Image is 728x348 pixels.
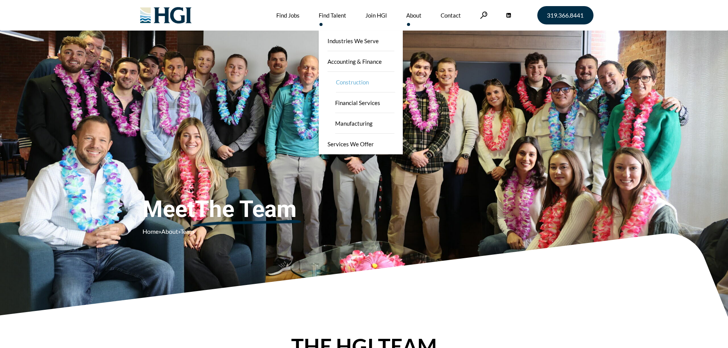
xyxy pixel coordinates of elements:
[143,196,349,223] span: Meet
[537,6,593,24] a: 319.366.8441
[326,92,403,113] a: Financial Services
[143,228,159,235] a: Home
[327,72,404,92] a: Construction
[143,228,194,235] span: » »
[326,113,403,134] a: Manufacturing
[180,228,194,235] span: Team
[195,196,297,223] u: The Team
[161,228,178,235] a: About
[319,51,403,72] a: Accounting & Finance
[319,31,403,51] a: Industries We Serve
[547,12,584,18] span: 319.366.8441
[480,11,488,19] a: Search
[319,134,403,154] a: Services We Offer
